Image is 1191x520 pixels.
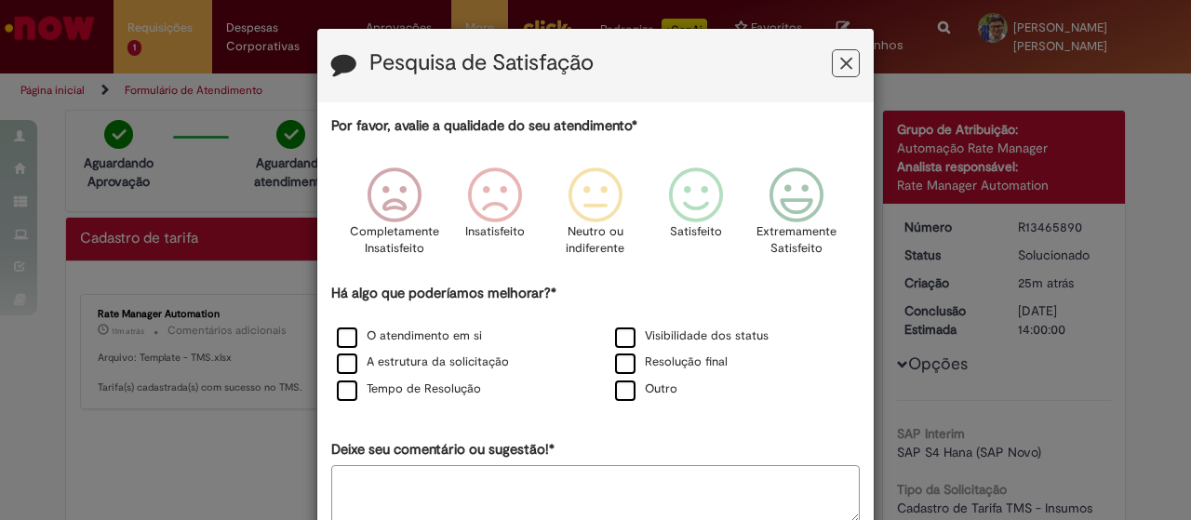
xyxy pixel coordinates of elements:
div: Satisfeito [649,153,743,281]
div: Há algo que poderíamos melhorar?* [331,284,860,404]
label: O atendimento em si [337,327,482,345]
label: Por favor, avalie a qualidade do seu atendimento* [331,116,637,136]
label: A estrutura da solicitação [337,353,509,371]
div: Completamente Insatisfeito [346,153,441,281]
p: Completamente Insatisfeito [350,223,439,258]
label: Tempo de Resolução [337,380,481,398]
label: Resolução final [615,353,728,371]
p: Extremamente Satisfeito [756,223,836,258]
label: Deixe seu comentário ou sugestão!* [331,440,555,460]
div: Neutro ou indiferente [548,153,643,281]
div: Extremamente Satisfeito [749,153,844,281]
label: Pesquisa de Satisfação [369,51,594,75]
label: Outro [615,380,677,398]
p: Insatisfeito [465,223,525,241]
label: Visibilidade dos status [615,327,769,345]
p: Neutro ou indiferente [562,223,629,258]
div: Insatisfeito [448,153,542,281]
p: Satisfeito [670,223,722,241]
